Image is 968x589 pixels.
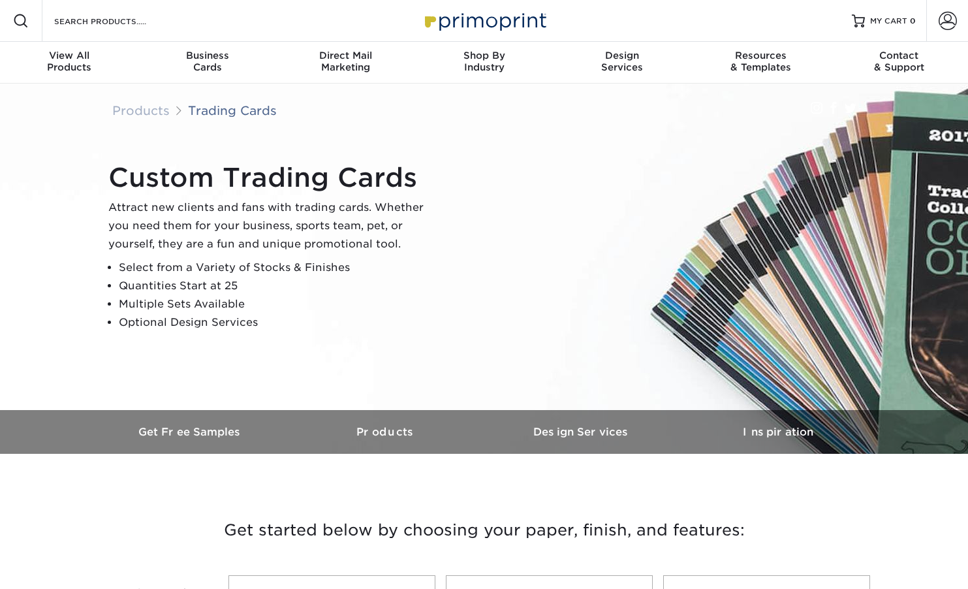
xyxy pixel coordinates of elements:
[289,410,484,454] a: Products
[415,50,554,61] span: Shop By
[119,313,435,332] li: Optional Design Services
[830,50,968,61] span: Contact
[553,50,691,61] span: Design
[277,42,415,84] a: Direct MailMarketing
[484,410,680,454] a: Design Services
[102,501,866,560] h3: Get started below by choosing your paper, finish, and features:
[119,295,435,313] li: Multiple Sets Available
[680,410,876,454] a: Inspiration
[553,42,691,84] a: DesignServices
[53,13,180,29] input: SEARCH PRODUCTS.....
[112,103,170,118] a: Products
[415,50,554,73] div: Industry
[108,162,435,193] h1: Custom Trading Cards
[830,42,968,84] a: Contact& Support
[419,7,550,35] img: Primoprint
[870,16,907,27] span: MY CART
[108,199,435,253] p: Attract new clients and fans with trading cards. Whether you need them for your business, sports ...
[138,50,277,61] span: Business
[691,50,830,73] div: & Templates
[830,50,968,73] div: & Support
[93,410,289,454] a: Get Free Samples
[691,42,830,84] a: Resources& Templates
[93,426,289,438] h3: Get Free Samples
[119,277,435,295] li: Quantities Start at 25
[910,16,916,25] span: 0
[484,426,680,438] h3: Design Services
[138,50,277,73] div: Cards
[553,50,691,73] div: Services
[691,50,830,61] span: Resources
[119,259,435,277] li: Select from a Variety of Stocks & Finishes
[138,42,277,84] a: BusinessCards
[680,426,876,438] h3: Inspiration
[289,426,484,438] h3: Products
[188,103,277,118] a: Trading Cards
[415,42,554,84] a: Shop ByIndustry
[277,50,415,61] span: Direct Mail
[277,50,415,73] div: Marketing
